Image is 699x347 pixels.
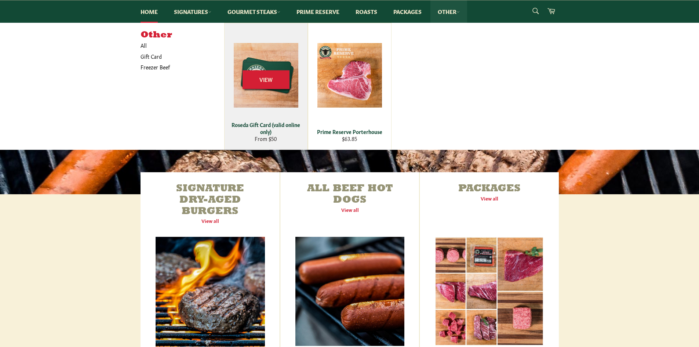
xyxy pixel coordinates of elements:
[243,71,290,89] span: View
[386,0,429,23] a: Packages
[137,62,217,72] a: Freezer Beef
[308,23,392,150] a: Prime Reserve Porterhouse Prime Reserve Porterhouse $63.85
[167,0,219,23] a: Signatures
[137,51,217,62] a: Gift Card
[224,23,308,150] a: Roseda Gift Card (valid online only) Roseda Gift Card (valid online only) From $50 View
[348,0,385,23] a: Roasts
[137,40,224,51] a: All
[313,128,386,135] div: Prime Reserve Porterhouse
[430,0,467,23] a: Other
[220,0,288,23] a: Gourmet Steaks
[313,135,386,142] div: $63.85
[141,30,224,40] h5: Other
[133,0,165,23] a: Home
[289,0,347,23] a: Prime Reserve
[229,121,303,135] div: Roseda Gift Card (valid online only)
[317,43,382,108] img: Prime Reserve Porterhouse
